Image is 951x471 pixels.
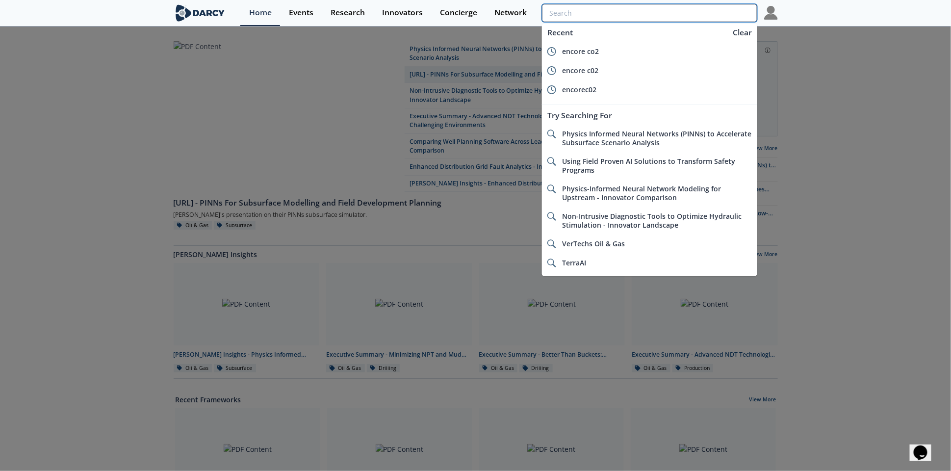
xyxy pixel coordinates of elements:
[729,27,755,38] div: Clear
[547,66,556,75] img: icon
[562,129,751,147] span: Physics Informed Neural Networks (PINNs) to Accelerate Subsurface Scenario Analysis
[547,184,556,193] img: icon
[547,85,556,94] img: icon
[542,106,757,125] div: Try Searching For
[547,212,556,221] img: icon
[547,47,556,56] img: icon
[910,432,941,461] iframe: chat widget
[382,9,423,17] div: Innovators
[494,9,527,17] div: Network
[562,157,735,175] span: Using Field Proven AI Solutions to Transform Safety Programs
[249,9,272,17] div: Home
[562,258,586,267] span: TerraAI
[547,259,556,267] img: icon
[547,130,556,138] img: icon
[289,9,313,17] div: Events
[562,47,599,56] span: encore co2
[562,239,625,248] span: VerTechs Oil & Gas
[440,9,477,17] div: Concierge
[331,9,365,17] div: Research
[562,211,742,230] span: Non-Intrusive Diagnostic Tools to Optimize Hydraulic Stimulation - Innovator Landscape
[562,66,598,75] span: encore c02
[547,239,556,248] img: icon
[174,4,227,22] img: logo-wide.svg
[542,24,727,42] div: Recent
[764,6,778,20] img: Profile
[562,184,721,202] span: Physics-Informed Neural Network Modeling for Upstream - Innovator Comparison
[542,4,757,22] input: Advanced Search
[562,85,596,94] span: encorec02
[547,157,556,166] img: icon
